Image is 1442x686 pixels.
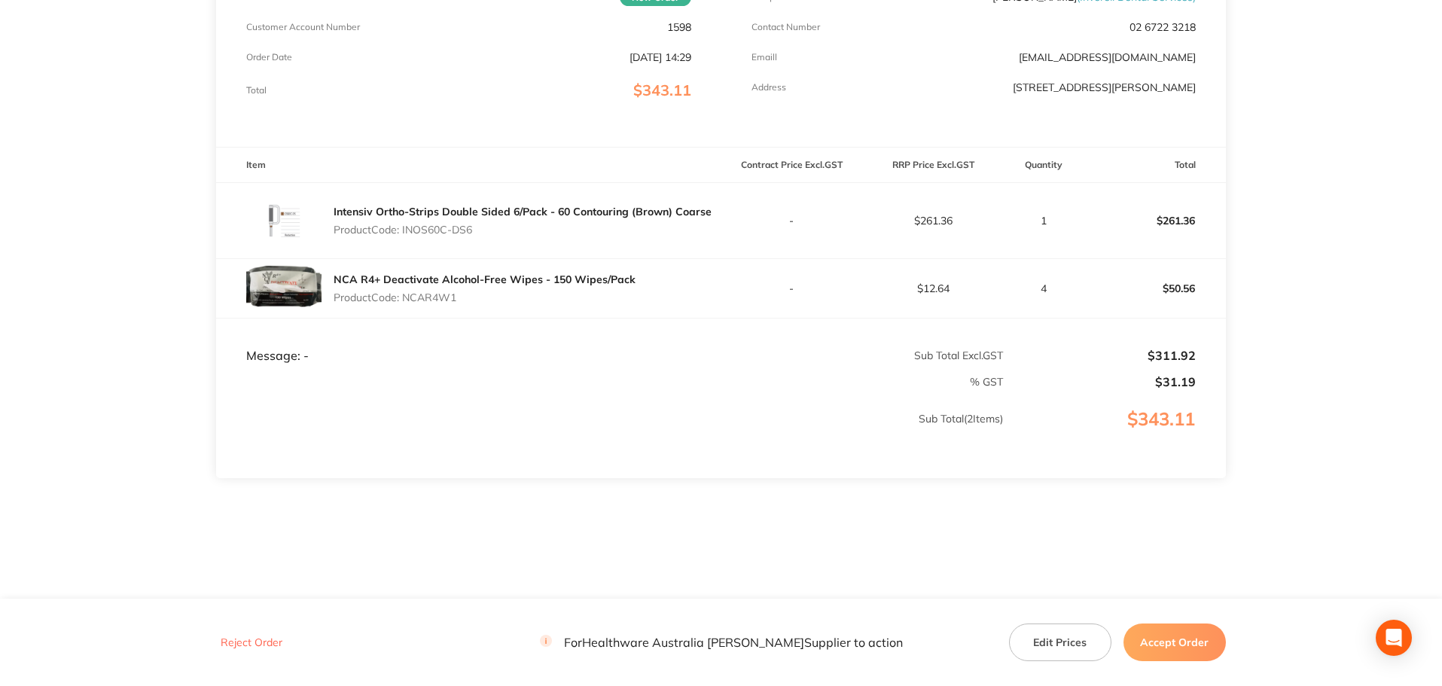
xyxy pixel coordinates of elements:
[246,22,360,32] p: Customer Account Number
[1005,375,1196,389] p: $31.19
[863,215,1003,227] p: $261.36
[216,148,721,183] th: Item
[1019,50,1196,64] a: [EMAIL_ADDRESS][DOMAIN_NAME]
[1005,282,1084,294] p: 4
[334,224,712,236] p: Product Code: INOS60C-DS6
[721,148,863,183] th: Contract Price Excl. GST
[1085,270,1225,306] p: $50.56
[1376,620,1412,656] div: Open Intercom Messenger
[751,52,777,63] p: Emaill
[1005,409,1225,460] p: $343.11
[216,318,721,363] td: Message: -
[1005,349,1196,362] p: $311.92
[1130,21,1196,33] p: 02 6722 3218
[633,81,691,99] span: $343.11
[246,183,322,258] img: dTVjdGk4OQ
[246,52,292,63] p: Order Date
[667,21,691,33] p: 1598
[1004,148,1084,183] th: Quantity
[630,51,691,63] p: [DATE] 14:29
[217,413,1003,455] p: Sub Total ( 2 Items)
[1005,215,1084,227] p: 1
[246,261,322,316] img: M3gzZHJrNw
[1084,148,1226,183] th: Total
[863,282,1003,294] p: $12.64
[1085,203,1225,239] p: $261.36
[334,205,712,218] a: Intensiv Ortho-Strips Double Sided 6/Pack - 60 Contouring (Brown) Coarse
[1123,623,1226,661] button: Accept Order
[862,148,1004,183] th: RRP Price Excl. GST
[751,22,820,32] p: Contact Number
[722,349,1003,361] p: Sub Total Excl. GST
[751,82,786,93] p: Address
[334,273,636,286] a: NCA R4+ Deactivate Alcohol-Free Wipes - 150 Wipes/Pack
[216,636,287,649] button: Reject Order
[217,376,1003,388] p: % GST
[722,215,862,227] p: -
[540,635,903,649] p: For Healthware Australia [PERSON_NAME] Supplier to action
[246,85,267,96] p: Total
[1009,623,1111,661] button: Edit Prices
[334,291,636,303] p: Product Code: NCAR4W1
[722,282,862,294] p: -
[1013,81,1196,93] p: [STREET_ADDRESS][PERSON_NAME]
